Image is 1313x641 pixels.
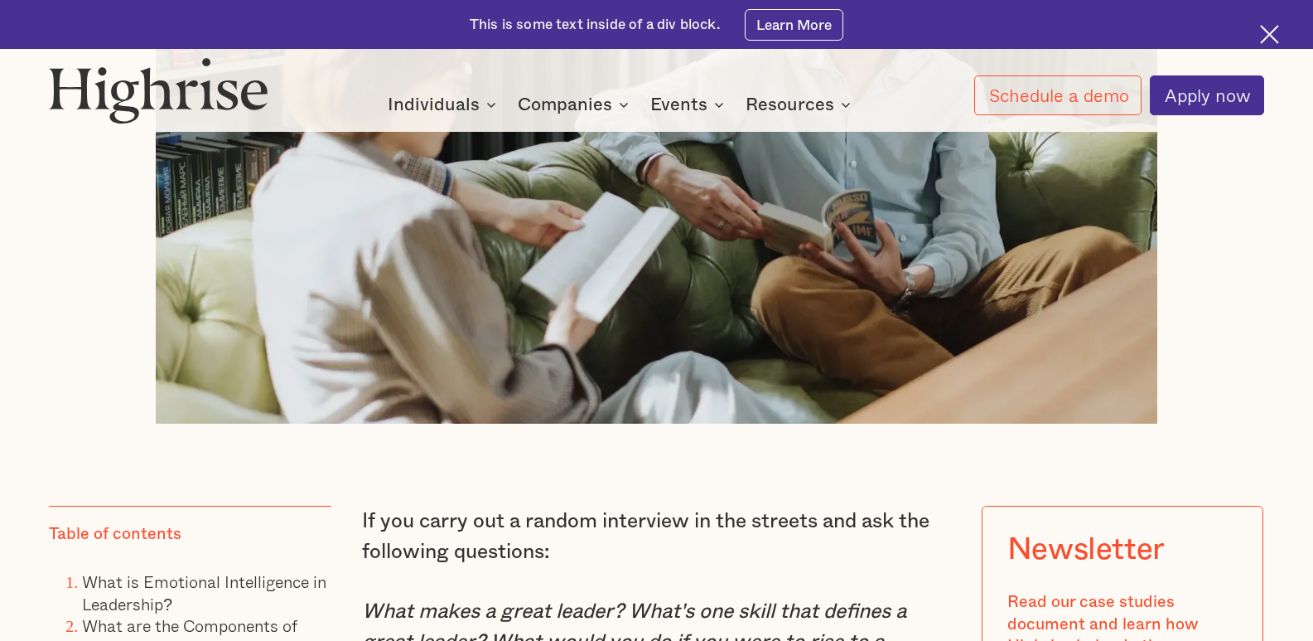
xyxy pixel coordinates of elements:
div: Newsletter [1007,532,1165,567]
div: Individuals [388,95,501,114]
a: Schedule a demo [974,75,1142,115]
div: Events [650,95,729,114]
div: Events [650,95,707,114]
p: If you carry out a random interview in the streets and ask the following questions: [362,506,952,567]
div: This is some text inside of a div block. [470,15,721,35]
div: Resources [746,95,834,114]
div: Companies [518,95,612,114]
div: Resources [746,95,856,114]
img: Cross icon [1260,25,1279,44]
a: What is Emotional Intelligence in Leadership? [82,569,326,616]
div: Companies [518,95,634,114]
a: Learn More [745,9,843,41]
a: Apply now [1150,75,1263,115]
div: Table of contents [49,523,181,545]
div: Individuals [388,95,480,114]
img: Highrise logo [49,57,268,124]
